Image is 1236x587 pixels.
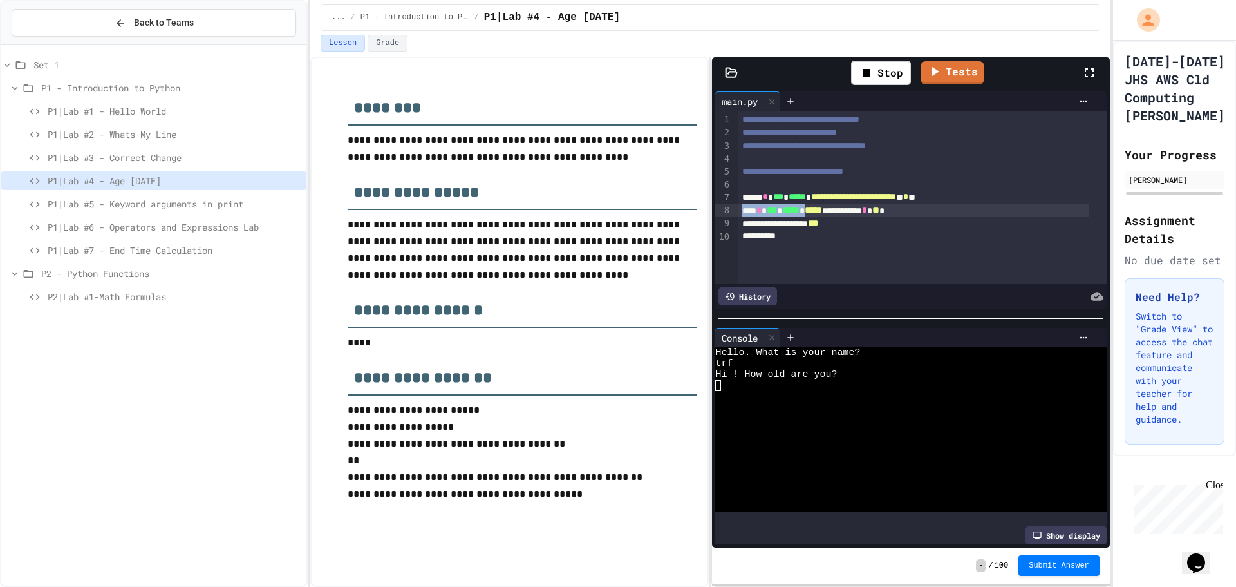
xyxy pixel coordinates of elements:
[715,113,731,126] div: 1
[1029,561,1089,571] span: Submit Answer
[12,9,296,37] button: Back to Teams
[48,290,301,303] span: P2|Lab #1-Math Formulas
[921,61,984,84] a: Tests
[48,104,301,118] span: P1|Lab #1 - Hello World
[1129,479,1223,534] iframe: chat widget
[715,126,731,139] div: 2
[1125,52,1225,124] h1: [DATE]-[DATE] JHS AWS Cld Computing [PERSON_NAME]
[332,12,346,23] span: ...
[715,231,731,244] div: 10
[988,561,993,571] span: /
[715,178,731,191] div: 6
[1136,310,1213,426] p: Switch to "Grade View" to access the chat feature and communicate with your teacher for help and ...
[360,12,469,23] span: P1 - Introduction to Python
[715,369,837,380] span: Hi ! How old are you?
[1125,253,1224,268] div: No due date set
[5,5,89,82] div: Chat with us now!Close
[41,267,301,280] span: P2 - Python Functions
[48,128,301,141] span: P1|Lab #2 - Whats My Line
[715,204,731,217] div: 8
[1018,555,1100,576] button: Submit Answer
[41,81,301,95] span: P1 - Introduction to Python
[33,58,301,72] span: Set 1
[715,358,733,369] span: trf
[715,331,764,345] div: Console
[718,287,777,305] div: History
[715,95,764,108] div: main.py
[715,217,731,230] div: 9
[1182,535,1223,574] iframe: chat widget
[1025,526,1107,544] div: Show display
[1128,174,1221,186] div: [PERSON_NAME]
[1125,211,1224,247] h2: Assignment Details
[48,151,301,164] span: P1|Lab #3 - Correct Change
[48,244,301,257] span: P1|Lab #7 - End Time Calculation
[851,61,911,85] div: Stop
[134,16,194,30] span: Back to Teams
[484,10,620,25] span: P1|Lab #4 - Age [DATE]
[48,174,301,188] span: P1|Lab #4 - Age [DATE]
[715,191,731,204] div: 7
[48,197,301,211] span: P1|Lab #5 - Keyword arguments in print
[474,12,479,23] span: /
[48,220,301,234] span: P1|Lab #6 - Operators and Expressions Lab
[715,153,731,166] div: 4
[351,12,355,23] span: /
[321,35,365,52] button: Lesson
[368,35,407,52] button: Grade
[715,91,780,111] div: main.py
[1123,5,1163,35] div: My Account
[715,140,731,153] div: 3
[715,347,860,358] span: Hello. What is your name?
[715,328,780,347] div: Console
[976,559,986,572] span: -
[1136,289,1213,305] h3: Need Help?
[995,561,1009,571] span: 100
[1125,146,1224,164] h2: Your Progress
[715,166,731,178] div: 5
